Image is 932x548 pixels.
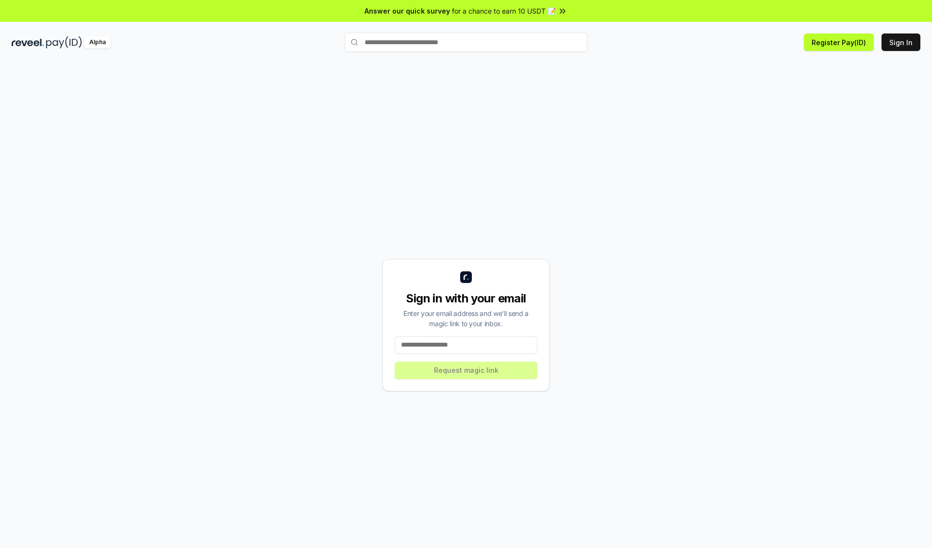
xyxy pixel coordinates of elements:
img: reveel_dark [12,36,44,49]
div: Enter your email address and we’ll send a magic link to your inbox. [395,308,537,329]
img: pay_id [46,36,82,49]
div: Sign in with your email [395,291,537,306]
img: logo_small [460,271,472,283]
div: Alpha [84,36,111,49]
button: Sign In [882,33,920,51]
span: for a chance to earn 10 USDT 📝 [452,6,556,16]
button: Register Pay(ID) [804,33,874,51]
span: Answer our quick survey [365,6,450,16]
